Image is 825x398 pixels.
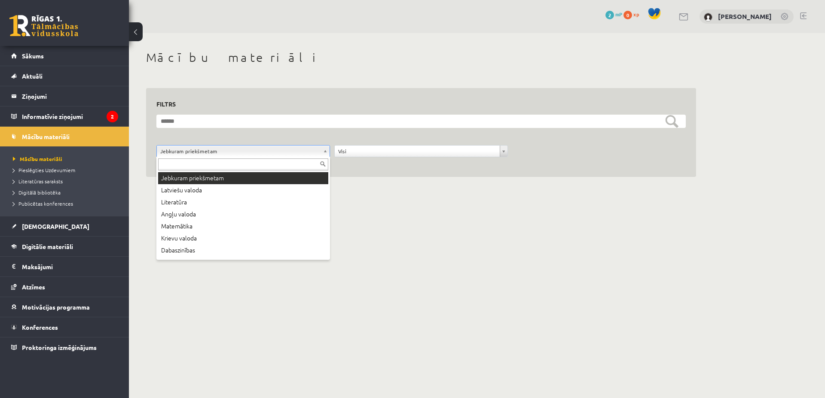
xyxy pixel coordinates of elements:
div: Matemātika [158,220,328,232]
div: Krievu valoda [158,232,328,244]
div: Jebkuram priekšmetam [158,172,328,184]
div: Dabaszinības [158,244,328,256]
div: Latviešu valoda [158,184,328,196]
div: Datorika [158,256,328,268]
div: Angļu valoda [158,208,328,220]
div: Literatūra [158,196,328,208]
